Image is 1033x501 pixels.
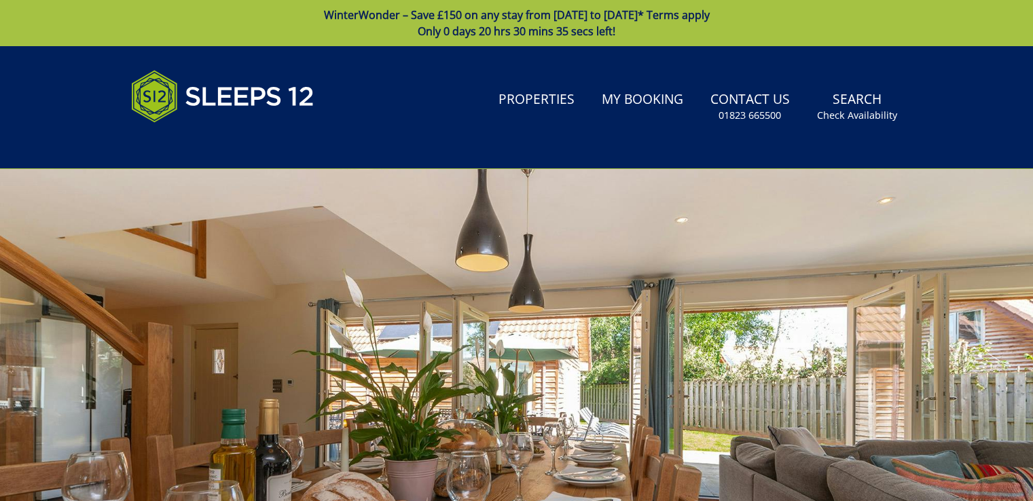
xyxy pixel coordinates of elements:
[124,138,267,150] iframe: Customer reviews powered by Trustpilot
[493,85,580,115] a: Properties
[418,24,615,39] span: Only 0 days 20 hrs 30 mins 35 secs left!
[705,85,795,129] a: Contact Us01823 665500
[817,109,897,122] small: Check Availability
[131,62,314,130] img: Sleeps 12
[812,85,903,129] a: SearchCheck Availability
[719,109,781,122] small: 01823 665500
[596,85,689,115] a: My Booking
